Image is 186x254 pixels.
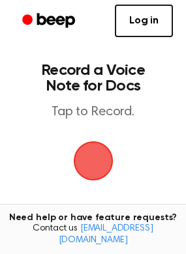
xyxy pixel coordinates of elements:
span: Contact us [8,223,178,246]
a: Beep [13,8,87,34]
a: [EMAIL_ADDRESS][DOMAIN_NAME] [59,224,153,245]
h1: Record a Voice Note for Docs [23,63,163,94]
button: Beep Logo [74,141,113,180]
p: Tap to Record. [23,104,163,120]
a: Log in [115,5,173,37]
